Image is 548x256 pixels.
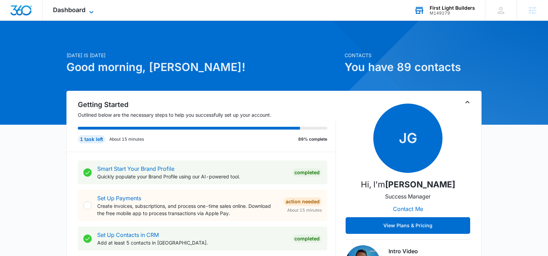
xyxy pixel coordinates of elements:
[97,165,174,172] a: Smart Start Your Brand Profile
[346,217,470,234] button: View Plans & Pricing
[345,59,482,76] h1: You have 89 contacts
[78,99,336,110] h2: Getting Started
[373,104,442,173] span: JG
[430,5,475,11] div: account name
[463,98,472,106] button: Toggle Collapse
[97,173,287,180] p: Quickly populate your Brand Profile using our AI-powered tool.
[78,135,105,143] div: 1 task left
[97,239,287,246] p: Add at least 5 contacts in [GEOGRAPHIC_DATA].
[298,136,327,142] p: 89% complete
[385,179,455,189] strong: [PERSON_NAME]
[287,207,322,213] span: About 15 minutes
[78,111,336,118] p: Outlined below are the necessary steps to help you successfully set up your account.
[97,195,141,202] a: Set Up Payments
[109,136,144,142] p: About 15 minutes
[345,52,482,59] p: Contacts
[53,6,85,14] span: Dashboard
[430,11,475,16] div: account id
[361,178,455,191] p: Hi, I'm
[385,192,431,201] p: Success Manager
[284,197,322,206] div: Action Needed
[66,59,340,76] h1: Good morning, [PERSON_NAME]!
[292,168,322,177] div: Completed
[66,52,340,59] p: [DATE] is [DATE]
[386,201,430,217] button: Contact Me
[97,231,159,238] a: Set Up Contacts in CRM
[389,247,470,255] h3: Intro Video
[97,202,278,217] p: Create invoices, subscriptions, and process one-time sales online. Download the free mobile app t...
[292,235,322,243] div: Completed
